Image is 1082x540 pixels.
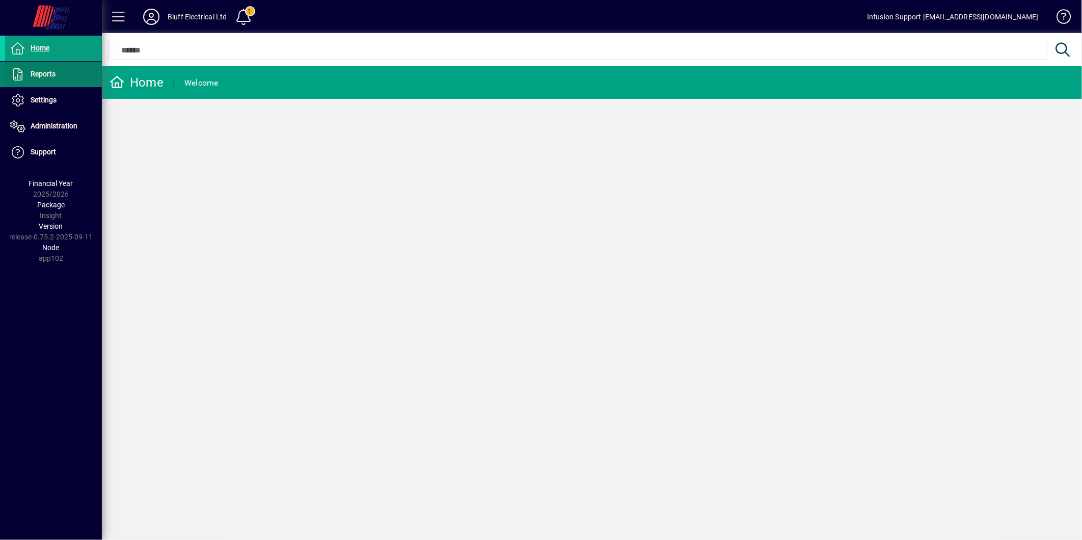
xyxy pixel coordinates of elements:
span: Version [39,222,63,230]
div: Home [110,74,164,91]
span: Node [43,244,60,252]
div: Infusion Support [EMAIL_ADDRESS][DOMAIN_NAME] [867,9,1039,25]
span: Administration [31,122,77,130]
span: Financial Year [29,179,73,187]
a: Settings [5,88,102,113]
span: Home [31,44,49,52]
span: Support [31,148,56,156]
span: Reports [31,70,56,78]
a: Reports [5,62,102,87]
div: Welcome [184,75,219,91]
div: Bluff Electrical Ltd [168,9,227,25]
span: Settings [31,96,57,104]
span: Package [37,201,65,209]
a: Knowledge Base [1049,2,1069,35]
button: Profile [135,8,168,26]
a: Support [5,140,102,165]
a: Administration [5,114,102,139]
